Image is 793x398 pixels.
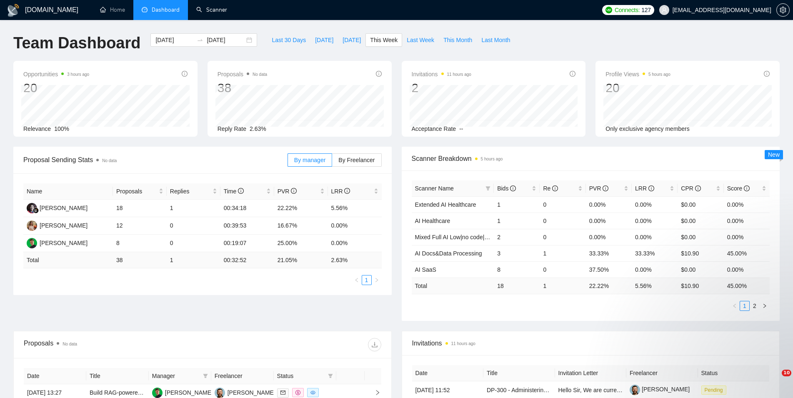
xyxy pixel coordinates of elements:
[494,245,540,261] td: 3
[481,157,503,161] time: 5 hours ago
[328,200,382,217] td: 5.56%
[274,252,328,268] td: 21.05 %
[632,229,678,245] td: 0.00%
[586,245,632,261] td: 33.33%
[27,239,88,246] a: MB[PERSON_NAME]
[439,33,477,47] button: This Month
[113,183,167,200] th: Proposals
[724,261,770,278] td: 0.00%
[201,370,210,382] span: filter
[220,252,274,268] td: 00:32:52
[727,185,750,192] span: Score
[586,229,632,245] td: 0.00%
[274,200,328,217] td: 22.22%
[494,229,540,245] td: 2
[218,80,267,96] div: 38
[412,365,484,381] th: Date
[354,278,359,283] span: left
[100,6,125,13] a: homeHome
[197,37,203,43] span: to
[23,69,89,79] span: Opportunities
[67,72,89,77] time: 3 hours ago
[552,185,558,191] span: info-circle
[152,371,200,380] span: Manager
[586,213,632,229] td: 0.00%
[681,185,700,192] span: CPR
[113,235,167,252] td: 8
[540,261,585,278] td: 0
[540,278,585,294] td: 1
[182,71,188,77] span: info-circle
[586,278,632,294] td: 22.22 %
[632,196,678,213] td: 0.00%
[362,275,371,285] a: 1
[724,278,770,294] td: 45.00 %
[338,157,375,163] span: By Freelancer
[543,185,558,192] span: Re
[27,238,37,248] img: MB
[372,275,382,285] button: right
[328,373,333,378] span: filter
[102,158,117,163] span: No data
[152,389,213,395] a: MB[PERSON_NAME]
[328,235,382,252] td: 0.00%
[27,204,88,211] a: SS[PERSON_NAME]
[352,275,362,285] li: Previous Page
[291,188,297,194] span: info-circle
[678,229,723,245] td: $0.00
[760,301,770,311] li: Next Page
[218,125,246,132] span: Reply Rate
[701,385,726,395] span: Pending
[632,278,678,294] td: 5.56 %
[274,235,328,252] td: 25.00%
[326,370,335,382] span: filter
[724,229,770,245] td: 0.00%
[165,388,213,397] div: [PERSON_NAME]
[207,35,245,45] input: End date
[605,69,670,79] span: Profile Views
[632,261,678,278] td: 0.00%
[365,33,402,47] button: This Week
[86,368,149,384] th: Title
[250,125,266,132] span: 2.63%
[215,388,225,398] img: VK
[368,341,381,348] span: download
[412,125,456,132] span: Acceptance Rate
[447,72,471,77] time: 11 hours ago
[540,245,585,261] td: 1
[211,368,274,384] th: Freelancer
[635,185,654,192] span: LRR
[24,338,203,351] div: Proposals
[315,35,333,45] span: [DATE]
[510,185,516,191] span: info-circle
[277,371,325,380] span: Status
[54,125,69,132] span: 100%
[494,261,540,278] td: 8
[274,217,328,235] td: 16.67%
[407,35,434,45] span: Last Week
[630,386,690,393] a: [PERSON_NAME]
[344,188,350,194] span: info-circle
[632,213,678,229] td: 0.00%
[678,278,723,294] td: $ 10.90
[238,188,244,194] span: info-circle
[368,390,380,395] span: right
[724,196,770,213] td: 0.00%
[27,220,37,231] img: AV
[415,185,454,192] span: Scanner Name
[497,185,516,192] span: Bids
[730,301,740,311] button: left
[451,341,475,346] time: 11 hours ago
[540,196,585,213] td: 0
[701,386,730,393] a: Pending
[167,200,220,217] td: 1
[23,125,51,132] span: Relevance
[331,188,350,195] span: LRR
[170,187,211,196] span: Replies
[777,7,789,13] span: setting
[272,35,306,45] span: Last 30 Days
[740,301,750,311] li: 1
[253,72,267,77] span: No data
[415,250,482,257] a: AI Docs&Data Processing
[220,235,274,252] td: 00:19:07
